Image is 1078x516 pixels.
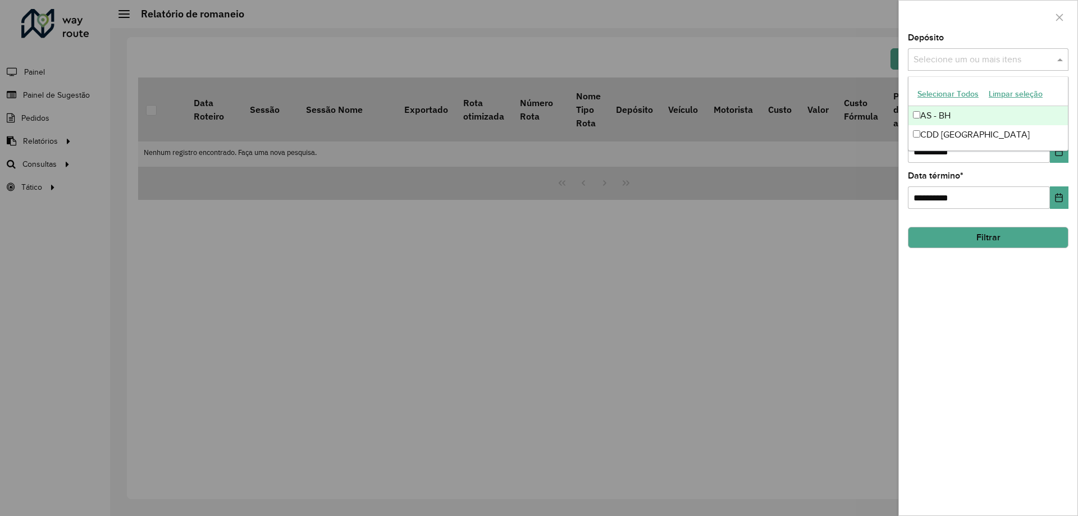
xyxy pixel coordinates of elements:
button: Filtrar [908,227,1068,248]
ng-dropdown-panel: Options list [908,76,1068,151]
div: CDD [GEOGRAPHIC_DATA] [908,125,1068,144]
div: AS - BH [908,106,1068,125]
button: Choose Date [1050,140,1068,163]
button: Limpar seleção [984,85,1048,103]
label: Data término [908,169,963,182]
label: Depósito [908,31,944,44]
button: Choose Date [1050,186,1068,209]
button: Selecionar Todos [912,85,984,103]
